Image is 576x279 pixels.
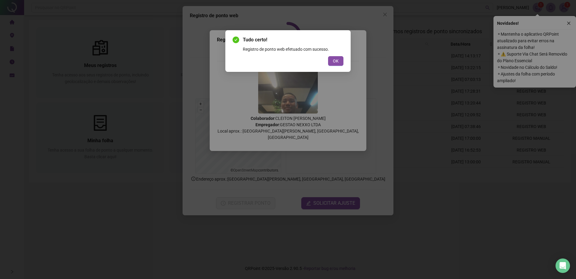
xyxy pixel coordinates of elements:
div: Registro de ponto web efetuado com sucesso. [243,46,343,53]
span: Tudo certo! [243,36,343,43]
span: check-circle [233,37,239,43]
button: OK [328,56,343,66]
span: OK [333,58,339,64]
div: Open Intercom Messenger [556,258,570,273]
